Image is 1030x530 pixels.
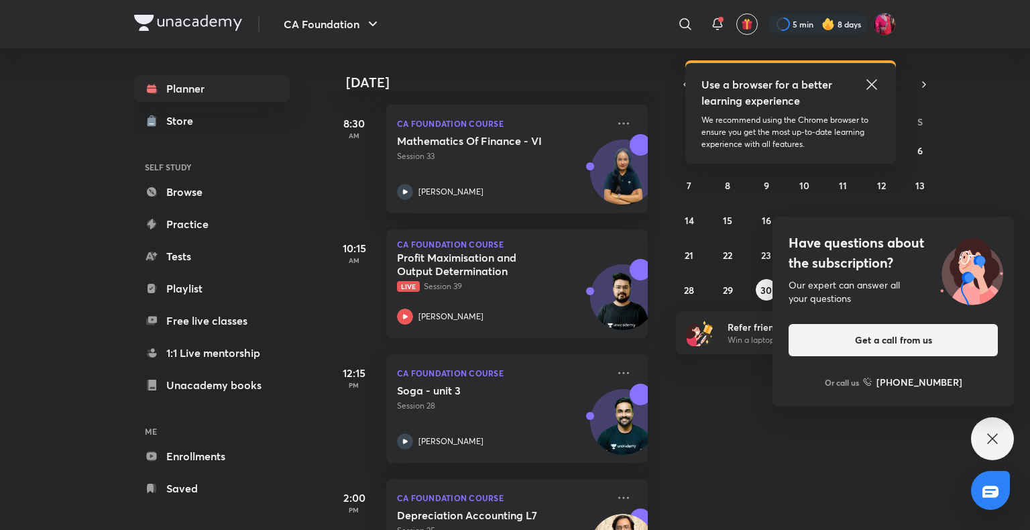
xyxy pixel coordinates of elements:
[327,490,381,506] h5: 2:00
[789,233,998,273] h4: Have questions about the subscription?
[134,339,290,366] a: 1:1 Live mentorship
[397,281,420,292] span: Live
[789,278,998,305] div: Our expert can answer all your questions
[276,11,389,38] button: CA Foundation
[134,443,290,470] a: Enrollments
[418,311,483,323] p: [PERSON_NAME]
[687,319,713,346] img: referral
[839,179,847,192] abbr: September 11, 2025
[800,214,809,227] abbr: September 17, 2025
[725,179,730,192] abbr: September 8, 2025
[397,384,564,397] h5: Soga - unit 3
[909,174,931,196] button: September 13, 2025
[397,134,564,148] h5: Mathematics Of Finance - VI
[717,209,738,231] button: September 15, 2025
[327,115,381,131] h5: 8:30
[679,279,700,301] button: September 28, 2025
[679,244,700,266] button: September 21, 2025
[917,115,923,128] abbr: Saturday
[761,249,771,262] abbr: September 23, 2025
[134,156,290,178] h6: SELF STUDY
[909,209,931,231] button: September 20, 2025
[134,307,290,334] a: Free live classes
[764,179,769,192] abbr: September 9, 2025
[756,279,777,301] button: September 30, 2025
[685,249,693,262] abbr: September 21, 2025
[591,272,655,336] img: Avatar
[166,113,201,129] div: Store
[346,74,661,91] h4: [DATE]
[327,131,381,140] p: AM
[756,244,777,266] button: September 23, 2025
[327,506,381,514] p: PM
[397,400,608,412] p: Session 28
[723,284,733,297] abbr: September 29, 2025
[762,214,771,227] abbr: September 16, 2025
[701,114,880,150] p: We recommend using the Chrome browser to ensure you get the most up-to-date learning experience w...
[134,211,290,237] a: Practice
[723,214,732,227] abbr: September 15, 2025
[909,140,931,161] button: September 6, 2025
[679,209,700,231] button: September 14, 2025
[134,15,242,31] img: Company Logo
[397,115,608,131] p: CA Foundation Course
[789,324,998,356] button: Get a call from us
[863,375,962,389] a: [PHONE_NUMBER]
[397,240,637,248] p: CA Foundation Course
[591,147,655,211] img: Avatar
[873,13,896,36] img: Anushka Gupta
[684,284,694,297] abbr: September 28, 2025
[397,280,608,293] p: Session 39
[397,251,564,278] h5: Profit Maximisation and Output Determination
[134,243,290,270] a: Tests
[327,365,381,381] h5: 12:15
[756,174,777,196] button: September 9, 2025
[717,279,738,301] button: September 29, 2025
[871,209,893,231] button: September 19, 2025
[794,209,815,231] button: September 17, 2025
[134,75,290,102] a: Planner
[877,179,886,192] abbr: September 12, 2025
[418,435,483,447] p: [PERSON_NAME]
[717,174,738,196] button: September 8, 2025
[134,107,290,134] a: Store
[134,15,242,34] a: Company Logo
[929,233,1014,305] img: ttu_illustration_new.svg
[917,144,923,157] abbr: September 6, 2025
[327,381,381,389] p: PM
[418,186,483,198] p: [PERSON_NAME]
[397,365,608,381] p: CA Foundation Course
[397,490,608,506] p: CA Foundation Course
[760,284,772,297] abbr: September 30, 2025
[728,334,893,346] p: Win a laptop, vouchers & more
[728,320,893,334] h6: Refer friends
[701,76,835,109] h5: Use a browser for a better learning experience
[877,214,886,227] abbr: September 19, 2025
[736,13,758,35] button: avatar
[794,174,815,196] button: September 10, 2025
[134,275,290,302] a: Playlist
[838,214,848,227] abbr: September 18, 2025
[679,174,700,196] button: September 7, 2025
[134,178,290,205] a: Browse
[327,256,381,264] p: AM
[799,179,809,192] abbr: September 10, 2025
[741,18,753,30] img: avatar
[591,396,655,461] img: Avatar
[134,420,290,443] h6: ME
[756,209,777,231] button: September 16, 2025
[821,17,835,31] img: streak
[327,240,381,256] h5: 10:15
[717,244,738,266] button: September 22, 2025
[832,174,854,196] button: September 11, 2025
[397,509,564,522] h5: Depreciation Accounting L7
[876,375,962,389] h6: [PHONE_NUMBER]
[397,150,608,162] p: Session 33
[134,372,290,399] a: Unacademy books
[687,179,691,192] abbr: September 7, 2025
[915,179,925,192] abbr: September 13, 2025
[723,249,732,262] abbr: September 22, 2025
[871,174,893,196] button: September 12, 2025
[685,214,694,227] abbr: September 14, 2025
[915,214,925,227] abbr: September 20, 2025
